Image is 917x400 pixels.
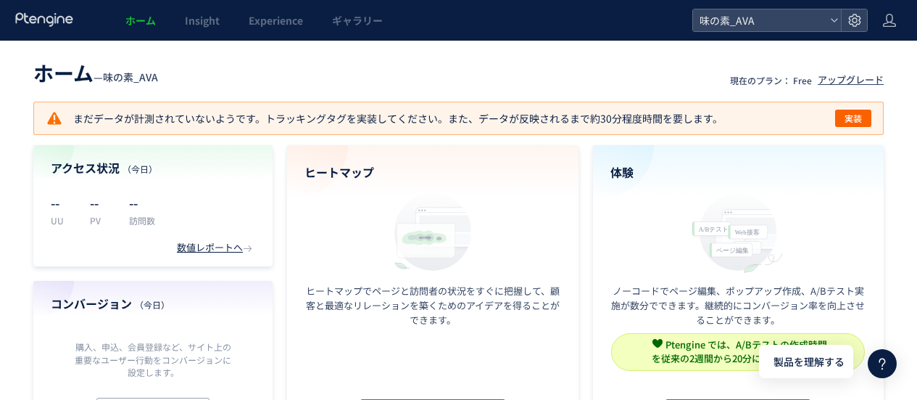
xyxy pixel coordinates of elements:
span: 実装 [845,110,862,127]
p: UU [51,214,72,226]
p: -- [51,191,72,214]
span: Experience [249,13,303,28]
span: Ptengine では、A/Bテストの作成時間 を従来の2週間から20分に短縮しました。 [652,338,827,365]
p: 購入、申込、会員登録など、サイト上の重要なユーザー行動をコンバージョンに設定します。 [71,340,235,377]
img: home_experience_onbo_jp-C5-EgdA0.svg [685,189,791,274]
p: -- [90,191,112,214]
div: 数値レポートへ [177,241,255,255]
p: PV [90,214,112,226]
span: 製品を理解する [773,354,845,370]
h4: コンバージョン [51,295,255,312]
h4: アクセス状況 [51,160,255,176]
p: -- [129,191,155,214]
button: 実装 [835,110,871,127]
h4: ヒートマップ [304,164,561,181]
span: ホーム [33,58,94,87]
span: （今日） [123,163,157,175]
img: svg+xml,%3c [652,338,663,348]
span: （今日） [135,298,170,311]
p: ノーコードでページ編集、ポップアップ作成、A/Bテスト実施が数分でできます。継続的にコンバージョン率を向上させることができます。 [610,284,867,327]
span: 味の素_AVA [103,70,158,84]
div: — [33,58,158,87]
h4: 体験 [610,164,867,181]
p: まだデータが計測されていないようです。トラッキングタグを実装してください。また、データが反映されるまで約30分程度時間を要します。 [46,110,723,127]
p: ヒートマップでページと訪問者の状況をすぐに把握して、顧客と最適なリレーションを築くためのアイデアを得ることができます。 [304,284,561,327]
span: ホーム [125,13,156,28]
p: 現在のプラン： Free [730,74,812,86]
span: 味の素_AVA [695,9,824,31]
p: 訪問数 [129,214,155,226]
span: Insight [185,13,220,28]
div: アップグレード [818,73,884,87]
span: ギャラリー [332,13,383,28]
